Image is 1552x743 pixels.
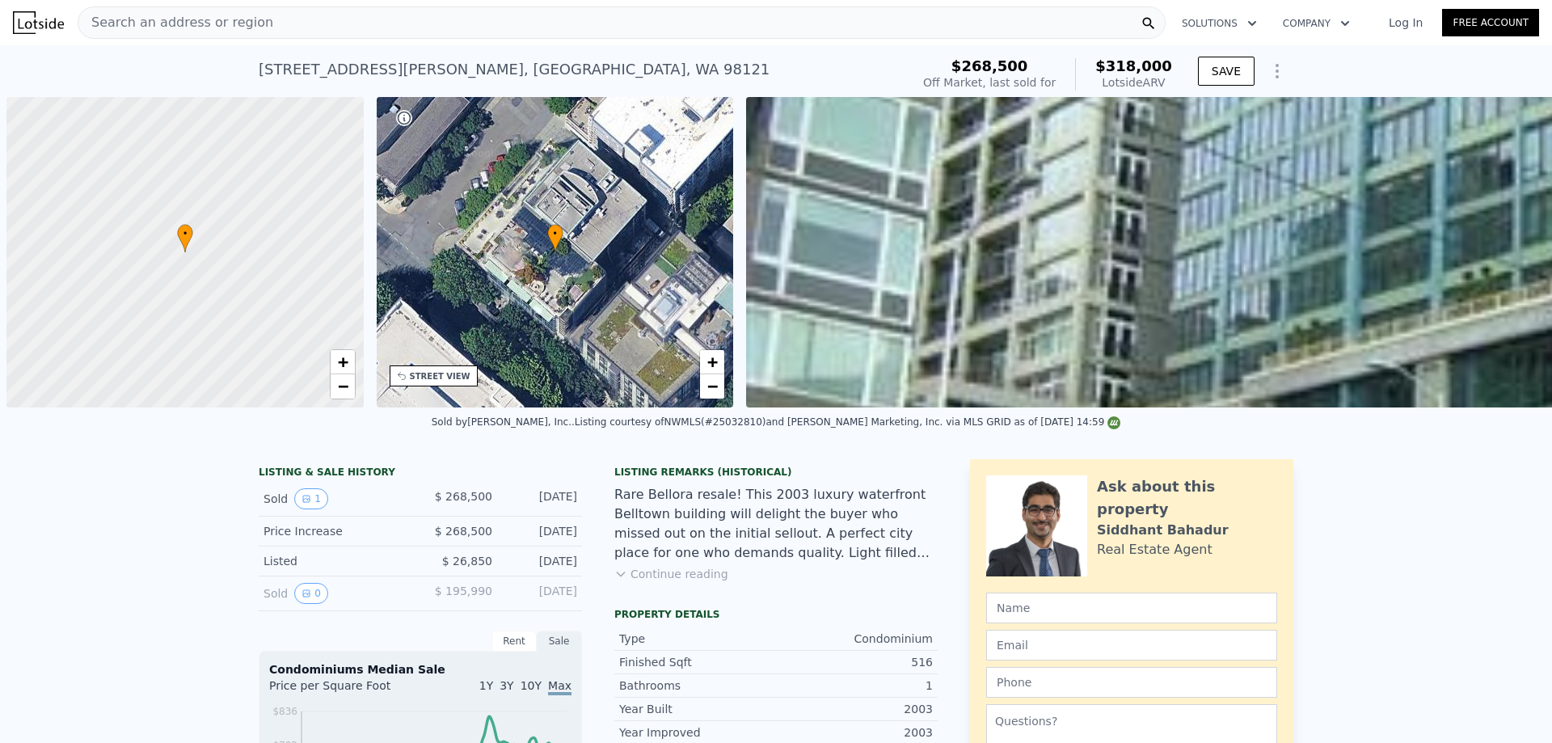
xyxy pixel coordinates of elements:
div: Property details [614,608,938,621]
div: Off Market, last sold for [923,74,1056,91]
a: Zoom in [700,350,724,374]
div: Rare Bellora resale! This 2003 luxury waterfront Belltown building will delight the buyer who mis... [614,485,938,563]
div: [DATE] [505,553,577,569]
span: − [707,376,718,396]
div: Ask about this property [1097,475,1277,521]
div: Condominiums Median Sale [269,661,571,678]
span: + [707,352,718,372]
span: $268,500 [951,57,1028,74]
span: $ 195,990 [435,585,492,597]
div: LISTING & SALE HISTORY [259,466,582,482]
div: [DATE] [505,488,577,509]
span: $ 26,850 [442,555,492,568]
div: • [547,224,563,252]
a: Zoom out [700,374,724,399]
div: Year Built [619,701,776,717]
div: [STREET_ADDRESS][PERSON_NAME] , [GEOGRAPHIC_DATA] , WA 98121 [259,58,770,81]
input: Name [986,593,1277,623]
div: 1 [776,678,933,694]
div: Sale [537,631,582,652]
div: 516 [776,654,933,670]
span: $ 268,500 [435,525,492,538]
div: [DATE] [505,583,577,604]
input: Email [986,630,1277,661]
span: • [177,226,193,241]
div: Sold by [PERSON_NAME], Inc. . [432,416,575,428]
a: Log In [1369,15,1442,31]
span: 1Y [479,679,493,692]
div: Year Improved [619,724,776,741]
tspan: $836 [272,706,297,717]
div: Siddhant Bahadur [1097,521,1229,540]
span: Max [548,679,571,695]
div: • [177,224,193,252]
div: Listing courtesy of NWMLS (#25032810) and [PERSON_NAME] Marketing, Inc. via MLS GRID as of [DATE]... [575,416,1120,428]
div: Type [619,631,776,647]
button: View historical data [294,488,328,509]
span: + [337,352,348,372]
div: 2003 [776,724,933,741]
div: Sold [264,583,407,604]
div: [DATE] [505,523,577,539]
input: Phone [986,667,1277,698]
img: Lotside [13,11,64,34]
button: Continue reading [614,566,728,582]
div: Finished Sqft [619,654,776,670]
span: $ 268,500 [435,490,492,503]
div: 2003 [776,701,933,717]
span: 3Y [500,679,513,692]
button: Show Options [1261,55,1293,87]
button: SAVE [1198,57,1255,86]
span: 10Y [521,679,542,692]
div: Lotside ARV [1095,74,1172,91]
a: Zoom out [331,374,355,399]
div: Condominium [776,631,933,647]
div: Listed [264,553,407,569]
a: Free Account [1442,9,1539,36]
span: Search an address or region [78,13,273,32]
img: NWMLS Logo [1107,416,1120,429]
button: Company [1270,9,1363,38]
div: STREET VIEW [410,370,470,382]
div: Real Estate Agent [1097,540,1212,559]
div: Bathrooms [619,678,776,694]
a: Zoom in [331,350,355,374]
div: Rent [491,631,537,652]
div: Listing Remarks (Historical) [614,466,938,479]
div: Price per Square Foot [269,678,420,703]
button: View historical data [294,583,328,604]
span: • [547,226,563,241]
div: Price Increase [264,523,407,539]
span: − [337,376,348,396]
span: $318,000 [1095,57,1172,74]
button: Solutions [1169,9,1270,38]
div: Sold [264,488,407,509]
